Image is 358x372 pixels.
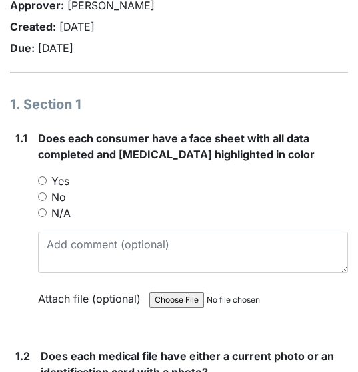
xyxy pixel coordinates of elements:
strong: Due: [10,41,35,55]
h1: 1. Section 1 [10,94,348,114]
label: N/A [51,205,71,221]
span: [DATE] [38,41,73,55]
input: Yes [38,176,47,185]
label: Attach file (optional) [38,283,146,307]
span: Does each consumer have a face sheet with all data completed and [MEDICAL_DATA] highlighted in color [38,132,315,161]
label: 1.2 [15,348,30,364]
input: No [38,192,47,201]
label: Yes [51,173,69,189]
input: N/A [38,208,47,217]
span: [DATE] [59,20,95,33]
strong: Created: [10,20,56,33]
label: No [51,189,66,205]
label: 1.1 [15,130,27,146]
